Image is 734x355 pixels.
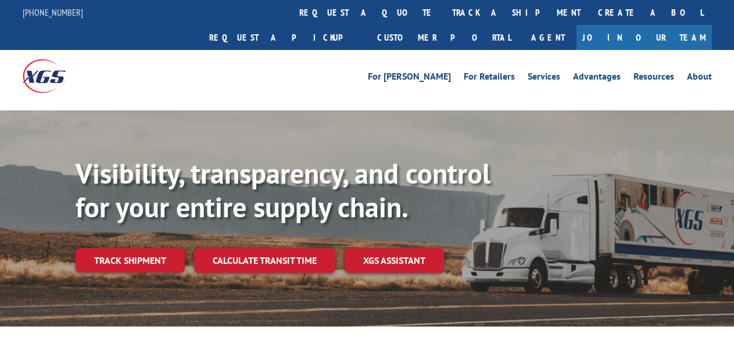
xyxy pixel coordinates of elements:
a: Request a pickup [200,25,368,50]
a: Resources [633,72,674,85]
a: Calculate transit time [194,248,335,273]
a: Join Our Team [577,25,712,50]
a: [PHONE_NUMBER] [23,6,83,18]
b: Visibility, transparency, and control for your entire supply chain. [76,155,490,225]
a: Track shipment [76,248,185,272]
a: Services [528,72,560,85]
a: Advantages [573,72,621,85]
a: Customer Portal [368,25,520,50]
a: Agent [520,25,577,50]
a: XGS ASSISTANT [345,248,444,273]
a: About [687,72,712,85]
a: For [PERSON_NAME] [368,72,451,85]
a: For Retailers [464,72,515,85]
